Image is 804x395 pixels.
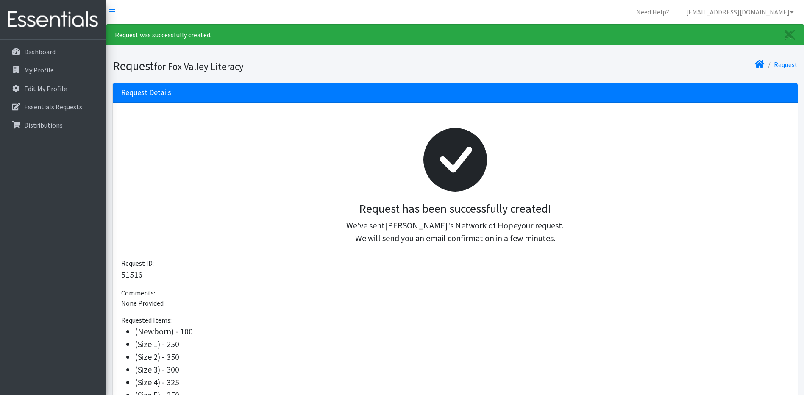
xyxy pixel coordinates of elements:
[113,58,452,73] h1: Request
[121,268,789,281] p: 51516
[3,43,103,60] a: Dashboard
[3,80,103,97] a: Edit My Profile
[679,3,801,20] a: [EMAIL_ADDRESS][DOMAIN_NAME]
[106,24,804,45] div: Request was successfully created.
[121,299,164,307] span: None Provided
[135,325,789,338] li: (Newborn) - 100
[135,338,789,350] li: (Size 1) - 250
[135,376,789,389] li: (Size 4) - 325
[776,25,804,45] a: Close
[24,66,54,74] p: My Profile
[135,363,789,376] li: (Size 3) - 300
[128,219,782,245] p: We've sent your request. We will send you an email confirmation in a few minutes.
[3,6,103,34] img: HumanEssentials
[121,289,155,297] span: Comments:
[128,202,782,216] h3: Request has been successfully created!
[24,47,56,56] p: Dashboard
[385,220,517,231] span: [PERSON_NAME]'s Network of Hope
[3,61,103,78] a: My Profile
[135,350,789,363] li: (Size 2) - 350
[121,88,171,97] h3: Request Details
[774,60,798,69] a: Request
[3,98,103,115] a: Essentials Requests
[121,259,154,267] span: Request ID:
[24,103,82,111] p: Essentials Requests
[154,60,244,72] small: for Fox Valley Literacy
[121,316,172,324] span: Requested Items:
[24,84,67,93] p: Edit My Profile
[24,121,63,129] p: Distributions
[629,3,676,20] a: Need Help?
[3,117,103,134] a: Distributions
